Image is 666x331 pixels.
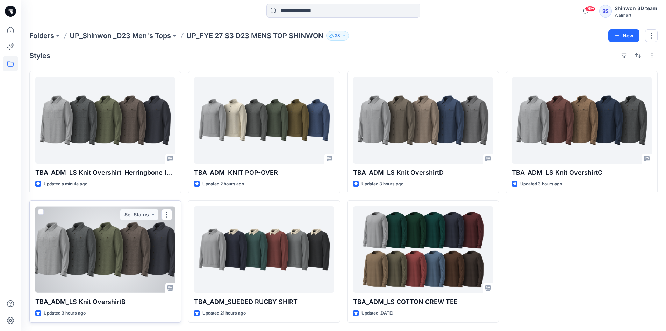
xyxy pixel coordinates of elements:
[599,5,612,18] div: S3
[35,77,175,164] a: TBA_ADM_LS Knit Overshirt_Herringbone (W/O nep)
[35,297,175,307] p: TBA_ADM_LS Knit OvershirtB
[35,206,175,293] a: TBA_ADM_LS Knit OvershirtB
[512,168,652,178] p: TBA_ADM_LS Knit OvershirtC
[353,77,493,164] a: TBA_ADM_LS Knit OvershirtD
[44,180,87,188] p: Updated a minute ago
[202,180,244,188] p: Updated 2 hours ago
[29,31,54,41] a: Folders
[615,13,657,18] div: Walmart
[29,51,50,60] h4: Styles
[615,4,657,13] div: Shinwon 3D team
[44,310,86,317] p: Updated 3 hours ago
[335,32,340,40] p: 28
[585,6,595,12] span: 99+
[608,29,639,42] button: New
[353,206,493,293] a: TBA_ADM_LS COTTON CREW TEE
[194,77,334,164] a: TBA_ADM_KNIT POP-OVER
[326,31,349,41] button: 28
[512,77,652,164] a: TBA_ADM_LS Knit OvershirtC
[361,180,403,188] p: Updated 3 hours ago
[194,297,334,307] p: TBA_ADM_SUEDED RUGBY SHIRT
[194,168,334,178] p: TBA_ADM_KNIT POP-OVER
[194,206,334,293] a: TBA_ADM_SUEDED RUGBY SHIRT
[202,310,246,317] p: Updated 21 hours ago
[186,31,323,41] p: UP_FYE 27 S3 D23 MENS TOP SHINWON
[361,310,393,317] p: Updated [DATE]
[353,297,493,307] p: TBA_ADM_LS COTTON CREW TEE
[70,31,171,41] a: UP_Shinwon _D23 Men's Tops
[353,168,493,178] p: TBA_ADM_LS Knit OvershirtD
[520,180,562,188] p: Updated 3 hours ago
[35,168,175,178] p: TBA_ADM_LS Knit Overshirt_Herringbone (W/O nep)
